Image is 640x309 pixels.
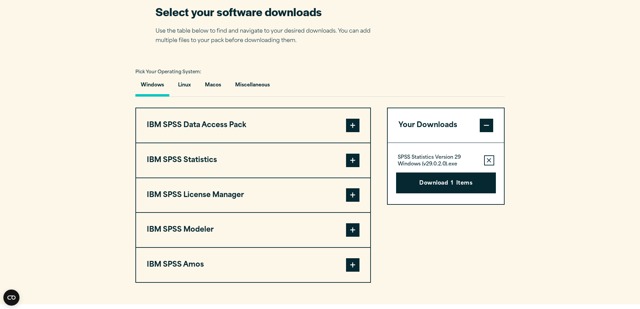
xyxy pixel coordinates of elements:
[135,70,201,74] span: Pick Your Operating System:
[200,77,226,96] button: Macos
[156,27,381,46] p: Use the table below to find and navigate to your desired downloads. You can add multiple files to...
[451,179,453,188] span: 1
[173,77,196,96] button: Linux
[396,172,496,193] button: Download1Items
[135,77,169,96] button: Windows
[136,143,370,178] button: IBM SPSS Statistics
[230,77,275,96] button: Miscellaneous
[156,4,381,19] h2: Select your software downloads
[136,108,370,143] button: IBM SPSS Data Access Pack
[136,213,370,247] button: IBM SPSS Modeler
[136,248,370,282] button: IBM SPSS Amos
[388,143,504,204] div: Your Downloads
[398,154,479,168] p: SPSS Statistics Version 29 Windows (v29.0.2.0).exe
[388,108,504,143] button: Your Downloads
[3,289,19,306] button: Open CMP widget
[136,178,370,213] button: IBM SPSS License Manager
